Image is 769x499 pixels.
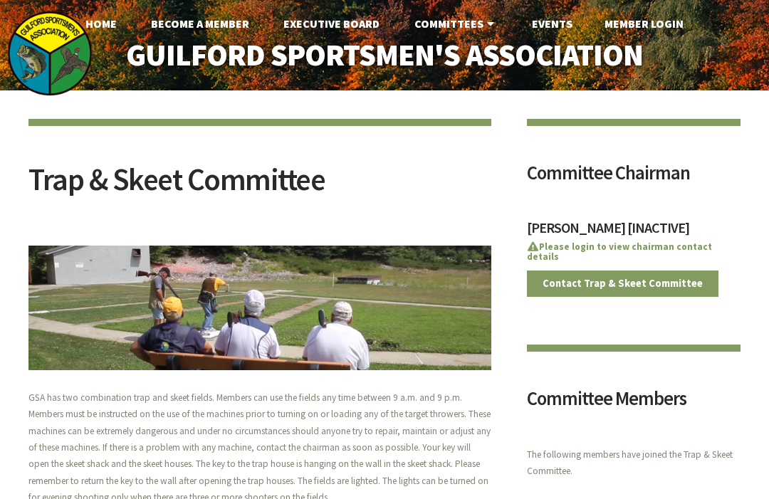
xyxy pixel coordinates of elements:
[28,164,491,210] h2: Trap & Skeet Committee
[527,446,741,480] p: The following members have joined the Trap & Skeet Committee.
[520,9,584,38] a: Events
[527,241,712,262] a: Please login to view chairman contact details
[527,270,718,297] a: Contact Trap & Skeet Committee
[527,164,741,192] h2: Committee Chairman
[74,9,128,38] a: Home
[527,221,741,242] h3: [PERSON_NAME] [INACTIVE]
[140,9,261,38] a: Become A Member
[527,389,741,418] h2: Committee Members
[403,9,509,38] a: Committees
[272,9,391,38] a: Executive Board
[7,11,93,96] img: logo_sm.png
[593,9,695,38] a: Member Login
[100,28,669,81] a: Guilford Sportsmen's Association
